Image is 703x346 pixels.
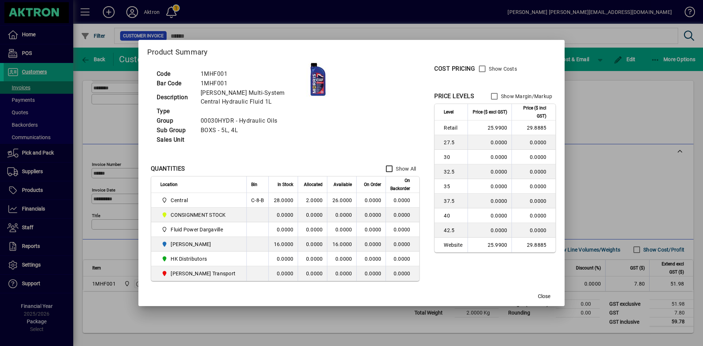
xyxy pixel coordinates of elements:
td: 0.0000 [512,223,555,238]
td: 29.8885 [512,120,555,135]
td: Type [153,107,197,116]
td: 0.0000 [512,164,555,179]
span: 35 [444,183,463,190]
span: Level [444,108,454,116]
td: 0.0000 [468,150,512,164]
button: Close [532,290,556,303]
span: Website [444,241,463,249]
span: 0.0000 [365,227,382,232]
span: 37.5 [444,197,463,205]
td: C-8-B [246,193,268,208]
td: Group [153,116,197,126]
td: 0.0000 [386,208,419,222]
span: Bin [251,181,257,189]
span: On Backorder [390,176,410,193]
span: Available [334,181,352,189]
span: Price ($ incl GST) [516,104,546,120]
td: Code [153,69,197,79]
td: 1MHF001 [197,69,306,79]
td: BOXS - 5L, 4L [197,126,306,135]
div: QUANTITIES [151,164,185,173]
span: On Order [364,181,381,189]
td: 25.9900 [468,238,512,252]
span: Central [171,197,188,204]
span: HK Distributors [171,255,207,263]
span: In Stock [278,181,293,189]
td: 0.0000 [268,266,298,281]
td: 2.0000 [298,193,327,208]
td: 25.9900 [468,120,512,135]
td: 1MHF001 [197,79,306,88]
td: 16.0000 [327,237,356,252]
span: 32.5 [444,168,463,175]
td: Bar Code [153,79,197,88]
td: 0.0000 [386,266,419,281]
td: 0.0000 [468,179,512,194]
td: 0.0000 [468,135,512,150]
span: Location [160,181,178,189]
td: 0.0000 [386,252,419,266]
td: 0.0000 [512,194,555,208]
td: 0.0000 [512,179,555,194]
span: CONSIGNMENT STOCK [171,211,226,219]
span: 0.0000 [365,271,382,276]
span: 27.5 [444,139,463,146]
td: 0.0000 [298,222,327,237]
td: 0.0000 [268,208,298,222]
td: 28.0000 [268,193,298,208]
label: Show All [394,165,416,172]
span: Price ($ excl GST) [473,108,507,116]
span: [PERSON_NAME] Transport [171,270,235,277]
span: Fluid Power Dargaville [160,225,238,234]
span: 0.0000 [365,212,382,218]
td: 0.0000 [468,208,512,223]
td: 0.0000 [386,237,419,252]
td: 0.0000 [298,266,327,281]
span: T. Croft Transport [160,269,238,278]
td: 0.0000 [468,223,512,238]
td: 0.0000 [386,193,419,208]
span: Central [160,196,238,205]
td: Sub Group [153,126,197,135]
td: 26.0000 [327,193,356,208]
div: COST PRICING [434,64,475,73]
td: 0.0000 [327,266,356,281]
label: Show Margin/Markup [499,93,553,100]
span: [PERSON_NAME] [171,241,211,248]
span: 0.0000 [365,197,382,203]
span: Fluid Power Dargaville [171,226,223,233]
span: HK Distributors [160,254,238,263]
span: 42.5 [444,227,463,234]
span: 40 [444,212,463,219]
td: 0.0000 [512,135,555,150]
td: 0.0000 [512,150,555,164]
td: 0.0000 [298,208,327,222]
td: 0.0000 [386,222,419,237]
label: Show Costs [487,65,517,72]
td: 00030HYDR - Hydraulic Oils [197,116,306,126]
h2: Product Summary [138,40,565,61]
td: 0.0000 [327,222,356,237]
td: 0.0000 [298,252,327,266]
td: 0.0000 [268,222,298,237]
span: 0.0000 [365,256,382,262]
img: contain [306,62,330,98]
td: 0.0000 [468,164,512,179]
span: Allocated [304,181,323,189]
span: Retail [444,124,463,131]
span: 0.0000 [365,241,382,247]
span: HAMILTON [160,240,238,249]
span: 30 [444,153,463,161]
td: Sales Unit [153,135,197,145]
td: 29.8885 [512,238,555,252]
td: Description [153,88,197,107]
td: [PERSON_NAME] Multi-System Central Hydraulic Fluid 1L [197,88,306,107]
td: 0.0000 [298,237,327,252]
td: 0.0000 [327,252,356,266]
span: CONSIGNMENT STOCK [160,211,238,219]
div: PRICE LEVELS [434,92,474,101]
td: 0.0000 [512,208,555,223]
span: Close [538,293,550,300]
td: 0.0000 [468,194,512,208]
td: 0.0000 [268,252,298,266]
